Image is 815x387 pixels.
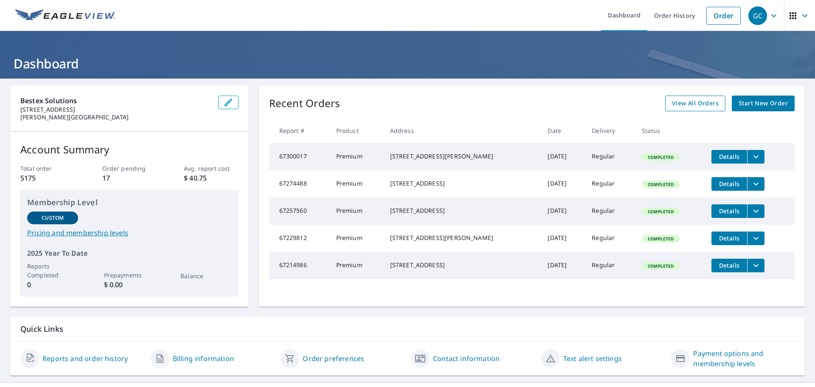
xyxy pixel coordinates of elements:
[706,7,741,25] a: Order
[747,259,764,272] button: filesDropdownBtn-67214986
[269,170,329,198] td: 67274488
[711,150,747,164] button: detailsBtn-67300017
[390,152,534,161] div: [STREET_ADDRESS][PERSON_NAME]
[711,232,747,245] button: detailsBtn-67229812
[711,177,747,191] button: detailsBtn-67274488
[541,170,585,198] td: [DATE]
[643,263,679,269] span: Completed
[747,232,764,245] button: filesDropdownBtn-67229812
[20,106,211,113] p: [STREET_ADDRESS]
[10,55,805,72] h1: Dashboard
[711,259,747,272] button: detailsBtn-67214986
[20,142,239,157] p: Account Summary
[329,118,383,143] th: Product
[20,173,75,183] p: 5175
[717,207,742,215] span: Details
[672,98,719,109] span: View All Orders
[27,280,78,290] p: 0
[717,153,742,161] span: Details
[102,173,157,183] p: 17
[643,154,679,160] span: Completed
[42,214,64,222] p: Custom
[747,204,764,218] button: filesDropdownBtn-67257560
[20,324,795,334] p: Quick Links
[747,177,764,191] button: filesDropdownBtn-67274488
[635,118,705,143] th: Status
[585,143,635,170] td: Regular
[184,173,238,183] p: $ 40.75
[541,225,585,252] td: [DATE]
[20,164,75,173] p: Total order
[20,96,211,106] p: Bestex Solutions
[269,252,329,279] td: 67214986
[329,198,383,225] td: Premium
[269,118,329,143] th: Report #
[585,198,635,225] td: Regular
[390,206,534,215] div: [STREET_ADDRESS]
[717,261,742,269] span: Details
[541,252,585,279] td: [DATE]
[27,197,232,208] p: Membership Level
[717,234,742,242] span: Details
[693,348,795,369] a: Payment options and membership levels
[717,180,742,188] span: Details
[269,198,329,225] td: 67257560
[541,198,585,225] td: [DATE]
[711,204,747,218] button: detailsBtn-67257560
[184,164,238,173] p: Avg. report cost
[585,225,635,252] td: Regular
[104,271,155,280] p: Prepayments
[383,118,541,143] th: Address
[15,9,115,22] img: EV Logo
[541,143,585,170] td: [DATE]
[643,209,679,215] span: Completed
[585,118,635,143] th: Delivery
[27,262,78,280] p: Reports Completed
[269,96,340,111] p: Recent Orders
[329,143,383,170] td: Premium
[329,225,383,252] td: Premium
[665,96,725,111] a: View All Orders
[585,170,635,198] td: Regular
[541,118,585,143] th: Date
[180,271,231,280] p: Balance
[42,353,128,364] a: Reports and order history
[390,179,534,188] div: [STREET_ADDRESS]
[585,252,635,279] td: Regular
[269,225,329,252] td: 67229812
[563,353,622,364] a: Text alert settings
[27,228,232,238] a: Pricing and membership levels
[104,280,155,290] p: $ 0.00
[20,113,211,121] p: [PERSON_NAME][GEOGRAPHIC_DATA]
[269,143,329,170] td: 67300017
[643,236,679,242] span: Completed
[747,150,764,164] button: filesDropdownBtn-67300017
[27,248,232,258] p: 2025 Year To Date
[748,6,767,25] div: GC
[329,252,383,279] td: Premium
[390,261,534,269] div: [STREET_ADDRESS]
[433,353,500,364] a: Contact information
[173,353,234,364] a: Billing information
[102,164,157,173] p: Order pending
[739,98,788,109] span: Start New Order
[390,234,534,242] div: [STREET_ADDRESS][PERSON_NAME]
[329,170,383,198] td: Premium
[732,96,795,111] a: Start New Order
[643,181,679,187] span: Completed
[303,353,364,364] a: Order preferences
